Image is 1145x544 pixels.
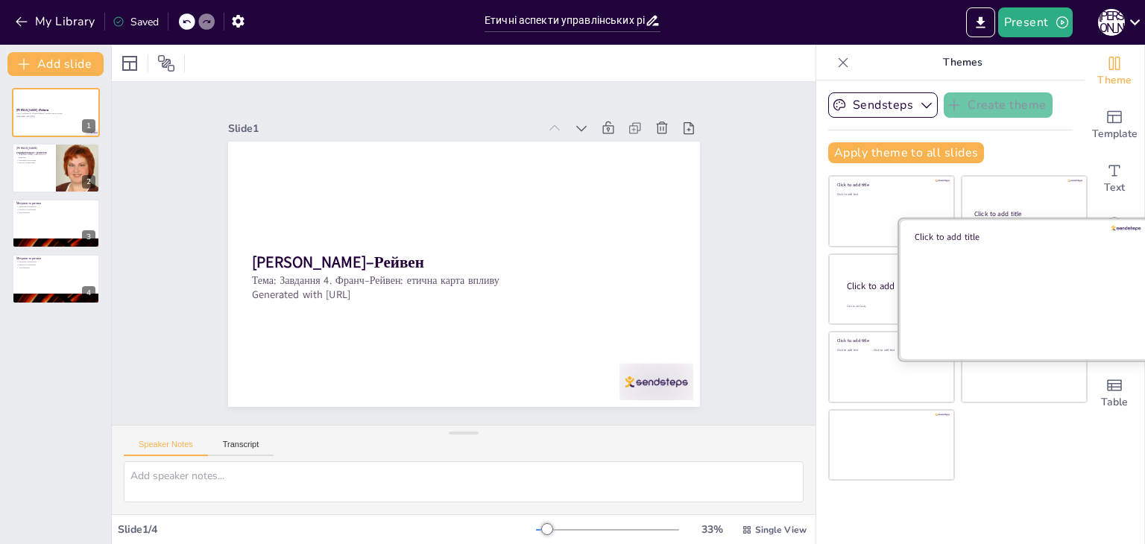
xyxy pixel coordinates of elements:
div: Add a table [1085,367,1144,420]
span: Table [1101,394,1128,411]
div: Click to add body [847,304,941,308]
p: Generated with [URL] [393,46,452,470]
span: Single View [755,524,807,536]
p: Запобіжники [16,266,95,269]
div: Click to add text [837,349,871,352]
button: Apply theme to all slides [828,142,984,163]
button: А [PERSON_NAME] [1098,7,1125,37]
span: Position [157,54,175,72]
div: 4 [82,286,95,300]
div: 33 % [694,522,730,537]
button: Export to PowerPoint [966,7,995,37]
p: Метрики та ризики [16,201,95,206]
p: Ризики в управлінні [16,264,95,267]
button: Create theme [944,92,1053,118]
p: Themes [855,45,1070,80]
button: Transcript [208,440,274,456]
div: Slide 1 / 4 [118,522,536,537]
div: 1 [82,119,95,133]
input: Insert title [485,10,645,31]
div: Click to add title [915,230,1128,242]
div: Slide 1 [557,5,603,316]
span: Theme [1097,72,1132,89]
p: Тема: Завдання 4. Франч–Рейвен: етична карта впливу [408,44,467,468]
div: Click to add title [837,338,944,344]
p: Рішення начальника [16,158,51,161]
button: My Library [11,10,101,34]
button: Sendsteps [828,92,938,118]
p: Тема: Завдання 4. Франч–Рейвен: етична карта впливу [16,113,95,116]
span: Text [1104,180,1125,196]
div: 2 [12,143,100,192]
div: Click to add text [874,349,907,352]
p: Generated with [URL] [16,115,95,118]
button: Add slide [7,52,104,76]
div: Layout [118,51,142,75]
div: 4 [12,254,100,303]
button: Present [998,7,1073,37]
div: Add text boxes [1085,152,1144,206]
div: А [PERSON_NAME] [1098,9,1125,36]
div: Change the overall theme [1085,45,1144,98]
button: Speaker Notes [124,440,208,456]
p: [PERSON_NAME] управлінського рішення [16,153,51,158]
div: Click to add title [837,182,944,188]
div: Click to add title [847,279,942,292]
div: Saved [113,15,159,29]
p: Метрики та ризики [16,256,95,261]
p: Запобіжники [16,211,95,214]
div: Click to add text [837,193,944,197]
p: Ризики в управлінні [16,208,95,211]
strong: [PERSON_NAME]–Рейвен [422,42,461,215]
div: 2 [82,175,95,189]
p: Влада в управлінні [16,161,51,164]
div: Get real-time input from your audience [1085,206,1144,259]
span: Template [1092,126,1138,142]
div: 3 [82,230,95,244]
div: Add ready made slides [1085,98,1144,152]
p: Метрики управління [16,205,95,208]
strong: [PERSON_NAME]–Рейвен [16,108,48,112]
div: 3 [12,199,100,248]
div: Click to add title [974,209,1073,218]
div: 1 [12,88,100,137]
p: Метрики управління [16,261,95,264]
p: [PERSON_NAME] управлінського рішення [16,146,51,154]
